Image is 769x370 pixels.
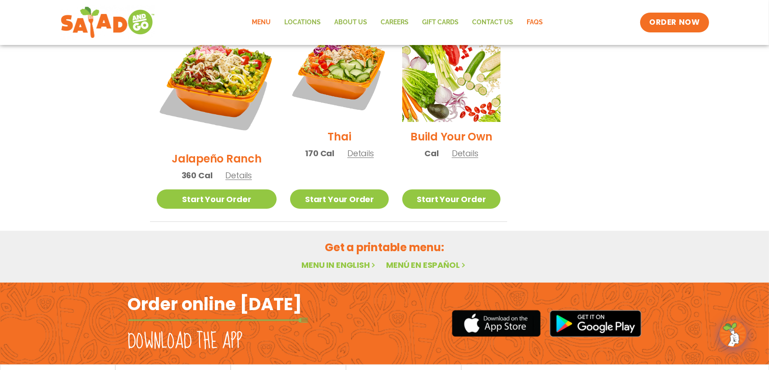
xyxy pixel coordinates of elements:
a: Menu in English [301,259,377,271]
h2: Download the app [128,329,243,354]
h2: Thai [328,129,351,144]
h2: Jalapeño Ranch [172,151,262,167]
a: FAQs [520,12,550,33]
a: Start Your Order [290,190,388,209]
h2: Build Your Own [410,129,492,144]
span: 170 Cal [305,147,334,159]
img: new-SAG-logo-768×292 [60,5,155,41]
a: Locations [278,12,328,33]
a: Start Your Order [157,190,277,209]
a: ORDER NOW [640,13,709,32]
h2: Order online [DATE] [128,293,302,315]
a: GIFT CARDS [416,12,466,33]
a: Menú en español [386,259,467,271]
img: Product photo for Jalapeño Ranch Salad [157,24,277,144]
span: Cal [424,147,438,159]
span: ORDER NOW [649,17,700,28]
img: google_play [550,310,642,337]
span: Details [452,148,478,159]
h2: Get a printable menu: [150,239,619,255]
img: wpChatIcon [720,321,746,347]
a: Start Your Order [402,190,501,209]
img: Product photo for Thai Salad [290,24,388,122]
a: Contact Us [466,12,520,33]
span: Details [347,148,374,159]
a: About Us [328,12,374,33]
a: Menu [246,12,278,33]
a: Careers [374,12,416,33]
span: Details [225,170,252,181]
img: fork [128,318,308,323]
span: 360 Cal [182,169,213,181]
img: Product photo for Build Your Own [402,24,501,122]
img: appstore [452,309,541,338]
nav: Menu [246,12,550,33]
